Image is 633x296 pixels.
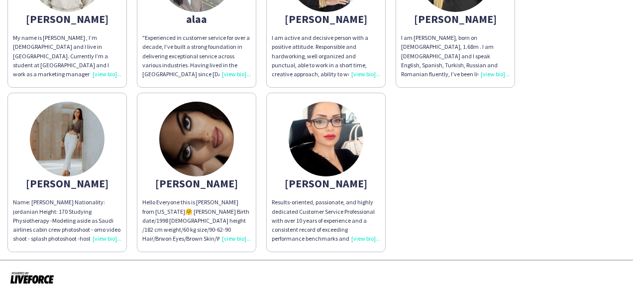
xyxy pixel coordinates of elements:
[10,271,54,285] img: Powered by Liveforce
[159,102,234,176] img: thumb-6877acb9e2d88.jpeg
[142,179,251,188] div: [PERSON_NAME]
[13,198,121,243] div: Name: [PERSON_NAME] Nationality: jordanian Height: 170 Studying Physiotherapy -Modeling aside as ...
[272,179,380,188] div: [PERSON_NAME]
[142,33,251,79] div: "Experienced in customer service for over a decade, I’ve built a strong foundation in delivering ...
[289,102,363,176] img: thumb-93cfcb23-46f9-4184-bf17-0e46cc10f34d.jpg
[401,33,510,79] div: I am [PERSON_NAME], born on [DEMOGRAPHIC_DATA], 1.68m . I am [DEMOGRAPHIC_DATA] and I speak Engli...
[13,179,121,188] div: [PERSON_NAME]
[272,14,380,23] div: [PERSON_NAME]
[272,33,380,79] div: I am active and decisive person with a positive attitude. Responsible and hardworking, well organ...
[142,198,251,243] div: Hello Everyone this is [PERSON_NAME] from [US_STATE]🤗 [PERSON_NAME] Birth date/1998 [DEMOGRAPHIC_...
[142,14,251,23] div: alaa
[13,14,121,23] div: [PERSON_NAME]
[401,14,510,23] div: [PERSON_NAME]
[30,102,105,176] img: thumb-ed099fa7-420b-4e7e-a244-c78868f51d91.jpg
[272,198,380,243] div: Results-oriented, passionate, and highly dedicated Customer Service Professional with over 10 yea...
[13,33,121,79] div: My name is [PERSON_NAME] , I’m [DEMOGRAPHIC_DATA] and I live in [GEOGRAPHIC_DATA]. Currently I’m ...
